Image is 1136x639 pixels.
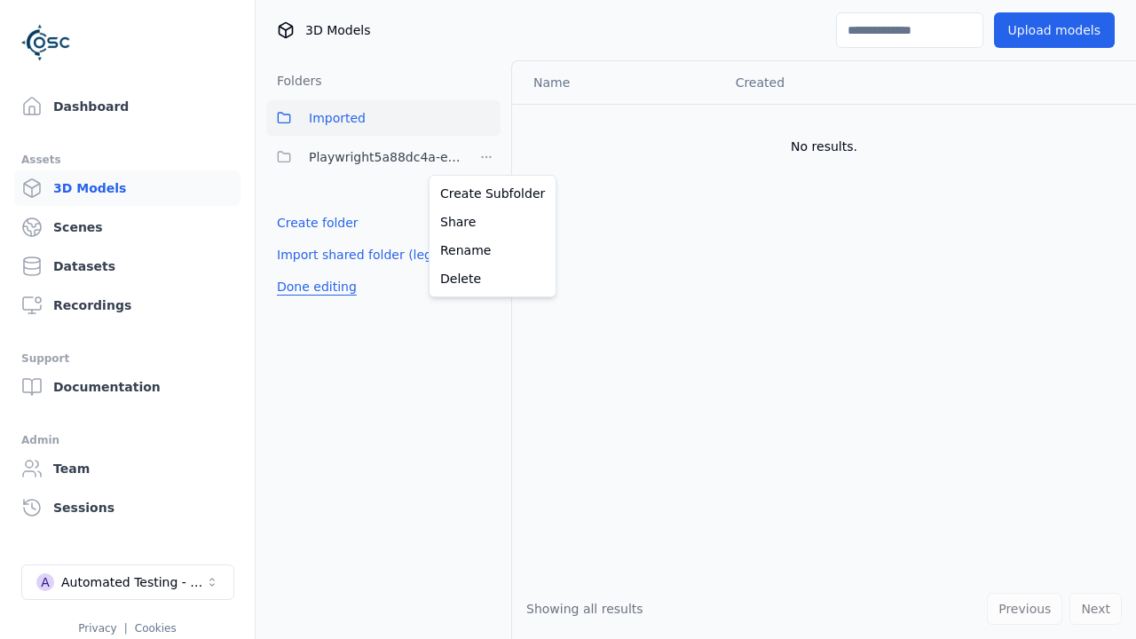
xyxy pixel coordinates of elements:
[433,236,552,264] a: Rename
[433,179,552,208] a: Create Subfolder
[433,264,552,293] a: Delete
[433,208,552,236] a: Share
